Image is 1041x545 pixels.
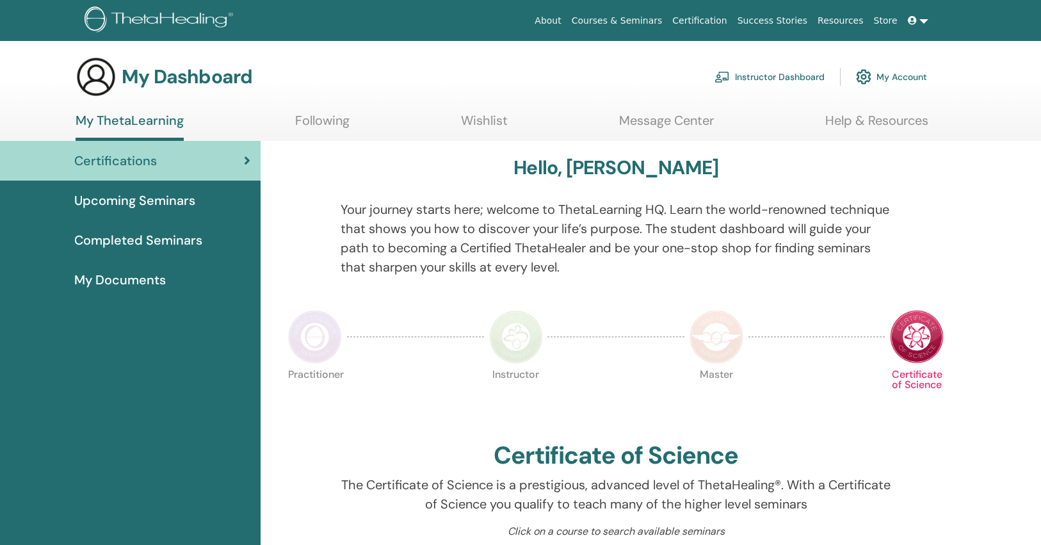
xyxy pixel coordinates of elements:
a: My ThetaLearning [76,113,184,141]
a: About [529,9,566,33]
h2: Certificate of Science [494,441,738,471]
img: Instructor [489,310,543,364]
p: Your journey starts here; welcome to ThetaLearning HQ. Learn the world-renowned technique that sh... [341,200,892,277]
span: Upcoming Seminars [74,191,195,210]
span: Completed Seminars [74,231,202,250]
p: Click on a course to search available seminars [341,524,892,539]
h3: Hello, [PERSON_NAME] [513,156,718,179]
a: Certification [667,9,732,33]
p: Master [690,370,743,423]
p: The Certificate of Science is a prestigious, advanced level of ThetaHealing®. With a Certificate ... [341,475,892,514]
img: cog.svg [856,66,871,88]
p: Certificate of Science [890,370,944,423]
img: chalkboard-teacher.svg [714,71,730,83]
img: Practitioner [288,310,342,364]
h3: My Dashboard [122,65,252,88]
a: Courses & Seminars [567,9,668,33]
p: Practitioner [288,370,342,423]
p: Instructor [489,370,543,423]
span: Certifications [74,151,157,170]
a: Success Stories [732,9,812,33]
span: My Documents [74,270,166,289]
img: generic-user-icon.jpg [76,56,117,97]
a: Resources [812,9,869,33]
img: logo.png [85,6,238,35]
a: Message Center [619,113,714,138]
a: Instructor Dashboard [714,63,825,91]
a: My Account [856,63,927,91]
a: Following [295,113,350,138]
img: Certificate of Science [890,310,944,364]
a: Help & Resources [825,113,928,138]
img: Master [690,310,743,364]
a: Wishlist [461,113,508,138]
a: Store [869,9,903,33]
